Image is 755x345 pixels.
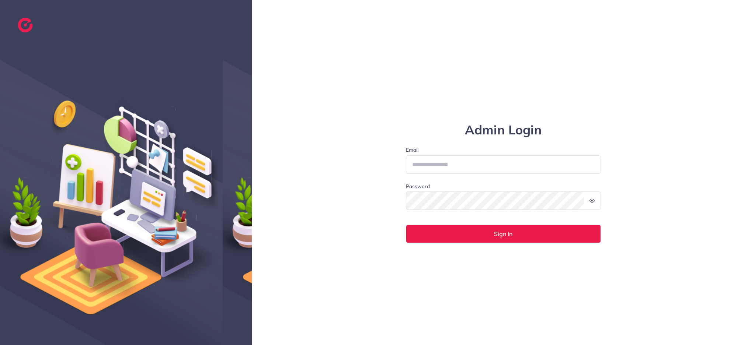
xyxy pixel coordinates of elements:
[406,183,430,190] label: Password
[494,231,512,237] span: Sign In
[406,225,601,243] button: Sign In
[406,146,601,154] label: Email
[18,18,33,32] img: logo
[406,123,601,138] h1: Admin Login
